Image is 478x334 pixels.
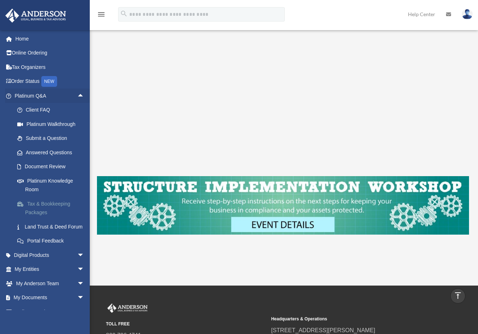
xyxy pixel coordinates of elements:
a: Digital Productsarrow_drop_down [5,248,95,262]
span: arrow_drop_up [77,89,92,103]
small: Headquarters & Operations [271,315,431,323]
small: TOLL FREE [106,320,266,328]
a: Platinum Q&Aarrow_drop_up [5,89,95,103]
a: Online Learningarrow_drop_down [5,305,95,319]
a: Answered Questions [10,145,95,160]
img: Anderson Advisors Platinum Portal [106,304,149,313]
a: Tax & Bookkeeping Packages [10,197,95,220]
img: Anderson Advisors Platinum Portal [3,9,68,23]
a: Platinum Walkthrough [10,117,95,131]
img: User Pic [462,9,473,19]
a: vertical_align_top [450,288,465,304]
span: arrow_drop_down [77,262,92,277]
i: vertical_align_top [454,291,462,300]
a: menu [97,13,106,19]
span: arrow_drop_down [77,248,92,263]
span: arrow_drop_down [77,291,92,305]
a: Tax Organizers [5,60,95,74]
span: arrow_drop_down [77,276,92,291]
a: Online Ordering [5,46,95,60]
a: Platinum Knowledge Room [10,174,95,197]
i: search [120,10,128,18]
span: arrow_drop_down [77,305,92,319]
a: Home [5,32,95,46]
a: Land Trust & Deed Forum [10,220,95,234]
a: Submit a Question [10,131,95,146]
div: NEW [41,76,57,87]
a: Portal Feedback [10,234,95,248]
i: menu [97,10,106,19]
a: My Entitiesarrow_drop_down [5,262,95,277]
a: [STREET_ADDRESS][PERSON_NAME] [271,327,375,333]
a: My Anderson Teamarrow_drop_down [5,276,95,291]
a: Document Review [10,160,95,174]
a: Client FAQ [10,103,95,117]
a: Order StatusNEW [5,74,95,89]
a: My Documentsarrow_drop_down [5,291,95,305]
